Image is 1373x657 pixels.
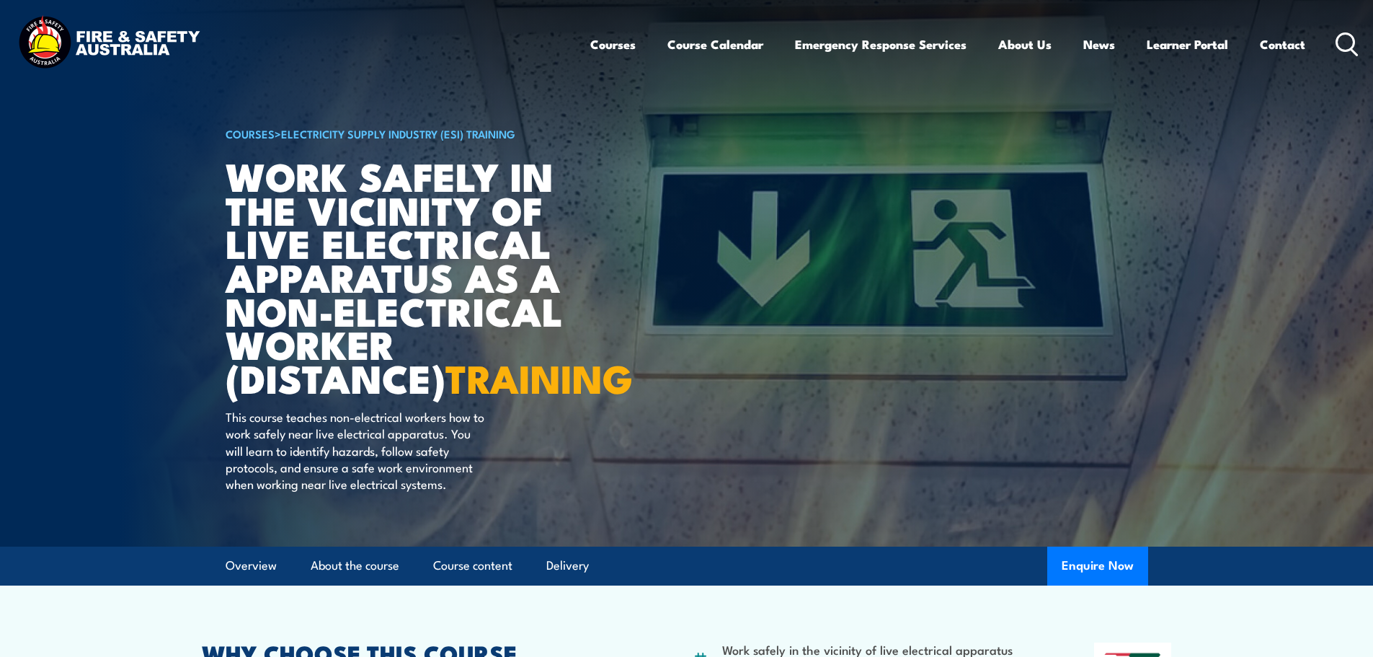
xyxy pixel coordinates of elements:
a: News [1083,25,1115,63]
button: Enquire Now [1047,547,1148,586]
a: Emergency Response Services [795,25,967,63]
a: Delivery [546,547,589,585]
a: Course Calendar [667,25,763,63]
a: About Us [998,25,1052,63]
a: Contact [1260,25,1305,63]
a: Electricity Supply Industry (ESI) Training [281,125,515,141]
a: Overview [226,547,277,585]
h1: Work safely in the vicinity of live electrical apparatus as a non-electrical worker (Distance) [226,159,582,394]
strong: TRAINING [445,347,633,407]
h6: > [226,125,582,142]
a: Course content [433,547,512,585]
a: About the course [311,547,399,585]
p: This course teaches non-electrical workers how to work safely near live electrical apparatus. You... [226,408,489,493]
a: COURSES [226,125,275,141]
a: Courses [590,25,636,63]
a: Learner Portal [1147,25,1228,63]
